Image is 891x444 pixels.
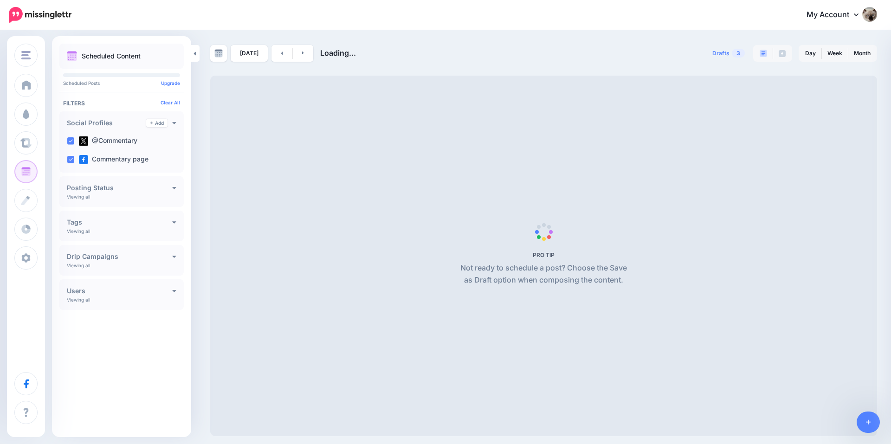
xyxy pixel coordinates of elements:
a: [DATE] [231,45,268,62]
label: Commentary page [79,155,148,164]
img: menu.png [21,51,31,59]
span: 3 [732,49,745,58]
h4: Posting Status [67,185,172,191]
img: facebook-grey-square.png [779,50,786,57]
span: Drafts [712,51,730,56]
h4: Filters [63,100,180,107]
a: Week [822,46,848,61]
a: Drafts3 [707,45,750,62]
p: Viewing all [67,263,90,268]
img: facebook-square.png [79,155,88,164]
p: Not ready to schedule a post? Choose the Save as Draft option when composing the content. [457,262,631,286]
p: Scheduled Posts [63,81,180,85]
img: Missinglettr [9,7,71,23]
span: Loading... [320,48,356,58]
img: calendar.png [67,51,77,61]
img: calendar-grey-darker.png [214,49,223,58]
h4: Tags [67,219,172,225]
p: Viewing all [67,194,90,199]
p: Scheduled Content [82,53,141,59]
a: Day [800,46,821,61]
h4: Social Profiles [67,120,146,126]
img: twitter-square.png [79,136,88,146]
h5: PRO TIP [457,251,631,258]
h4: Drip Campaigns [67,253,172,260]
p: Viewing all [67,228,90,234]
label: @Commentary [79,136,137,146]
h4: Users [67,288,172,294]
a: Add [146,119,168,127]
a: Month [848,46,876,61]
img: paragraph-boxed.png [760,50,767,57]
a: Clear All [161,100,180,105]
a: My Account [797,4,877,26]
p: Viewing all [67,297,90,302]
a: Upgrade [161,80,180,86]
